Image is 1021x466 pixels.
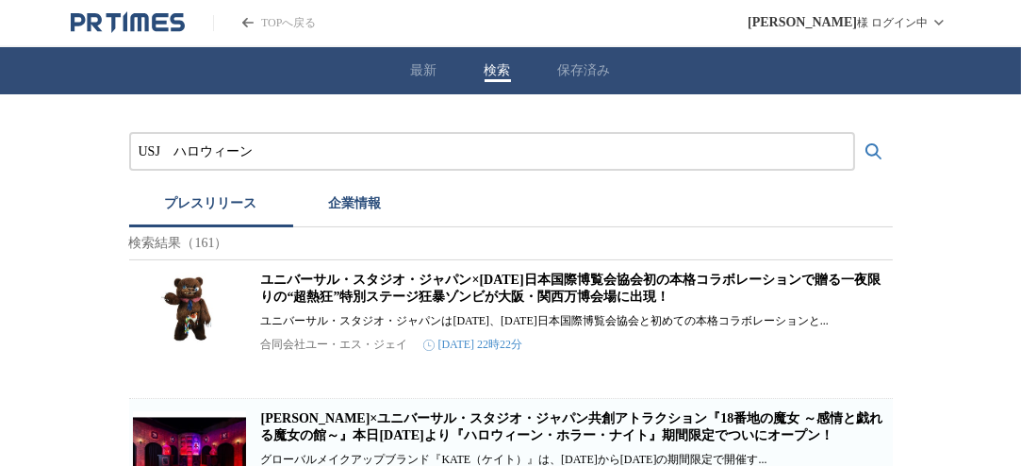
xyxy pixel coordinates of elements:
[261,411,882,442] a: [PERSON_NAME]×ユニバーサル・スタジオ・ジャパン共創アトラクション『18番地の魔女 ～感情と戯れる魔女の館～』本日[DATE]より『ハロウィーン・ホラー・ナイト』期間限定でついにオープン！
[129,186,293,227] button: プレスリリース
[748,15,857,30] span: [PERSON_NAME]
[133,272,246,347] img: ユニバーサル・スタジオ・ジャパン×２０２５年日本国際博覧会協会初の本格コラボレーションで贈る一夜限りの“超熱狂”特別ステージ狂暴ゾンビが大阪・関西万博会場に出現！
[71,11,185,34] a: PR TIMESのトップページはこちら
[293,186,418,227] button: 企業情報
[485,62,511,79] button: 検索
[213,15,316,31] a: PR TIMESのトップページはこちら
[139,141,846,162] input: プレスリリースおよび企業を検索する
[558,62,611,79] button: 保存済み
[423,337,523,353] time: [DATE] 22時22分
[261,337,408,353] p: 合同会社ユー・エス・ジェイ
[411,62,437,79] button: 最新
[261,273,881,304] a: ユニバーサル・スタジオ・ジャパン×[DATE]日本国際博覧会協会初の本格コラボレーションで贈る一夜限りの“超熱狂”特別ステージ狂暴ゾンビが大阪・関西万博会場に出現！
[855,133,893,171] button: 検索する
[129,227,893,260] p: 検索結果（161）
[261,313,889,329] p: ユニバーサル・スタジオ・ジャパンは[DATE]、[DATE]日本国際博覧会協会と初めての本格コラボレーションと...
